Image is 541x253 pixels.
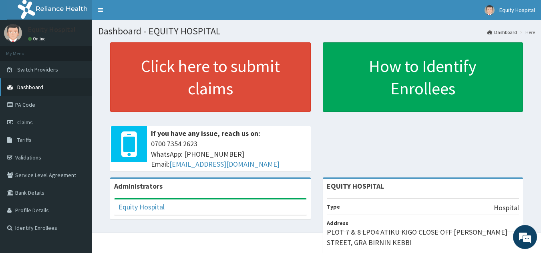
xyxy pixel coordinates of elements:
a: Dashboard [487,29,517,36]
span: Claims [17,119,33,126]
p: Equity Hospital [28,26,76,33]
strong: EQUITY HOSPITAL [327,181,384,191]
a: How to Identify Enrollees [323,42,523,112]
span: Tariffs [17,136,32,143]
b: Administrators [114,181,163,191]
b: If you have any issue, reach us on: [151,129,260,138]
p: PLOT 7 & 8 LPO4 ATIKU KIGO CLOSE OFF [PERSON_NAME] STREET, GRA BIRNIN KEBBI [327,227,519,247]
span: Switch Providers [17,66,58,73]
li: Here [518,29,535,36]
a: [EMAIL_ADDRESS][DOMAIN_NAME] [169,159,280,169]
img: User Image [4,24,22,42]
span: Dashboard [17,84,43,91]
a: Online [28,36,47,42]
span: Equity Hospital [499,6,535,14]
h1: Dashboard - EQUITY HOSPITAL [98,26,535,36]
img: User Image [485,5,495,15]
b: Address [327,219,348,227]
p: Hospital [494,203,519,213]
a: Equity Hospital [119,202,165,211]
span: 0700 7354 2623 WhatsApp: [PHONE_NUMBER] Email: [151,139,307,169]
a: Click here to submit claims [110,42,311,112]
b: Type [327,203,340,210]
